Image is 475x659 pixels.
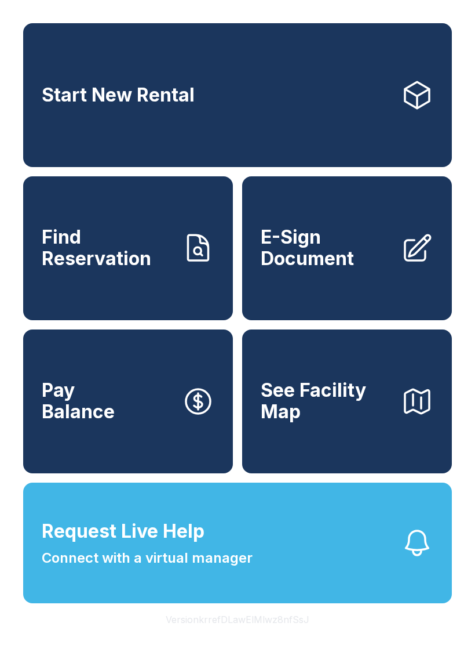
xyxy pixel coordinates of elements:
button: Request Live HelpConnect with a virtual manager [23,483,452,603]
a: E-Sign Document [242,176,452,320]
span: Request Live Help [42,517,204,545]
span: E-Sign Document [261,227,392,269]
span: Pay Balance [42,380,115,422]
span: See Facility Map [261,380,392,422]
button: VersionkrrefDLawElMlwz8nfSsJ [156,603,319,636]
button: See Facility Map [242,329,452,473]
a: Start New Rental [23,23,452,167]
button: PayBalance [23,329,233,473]
span: Find Reservation [42,227,173,269]
span: Start New Rental [42,85,195,106]
span: Connect with a virtual manager [42,548,253,569]
a: Find Reservation [23,176,233,320]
